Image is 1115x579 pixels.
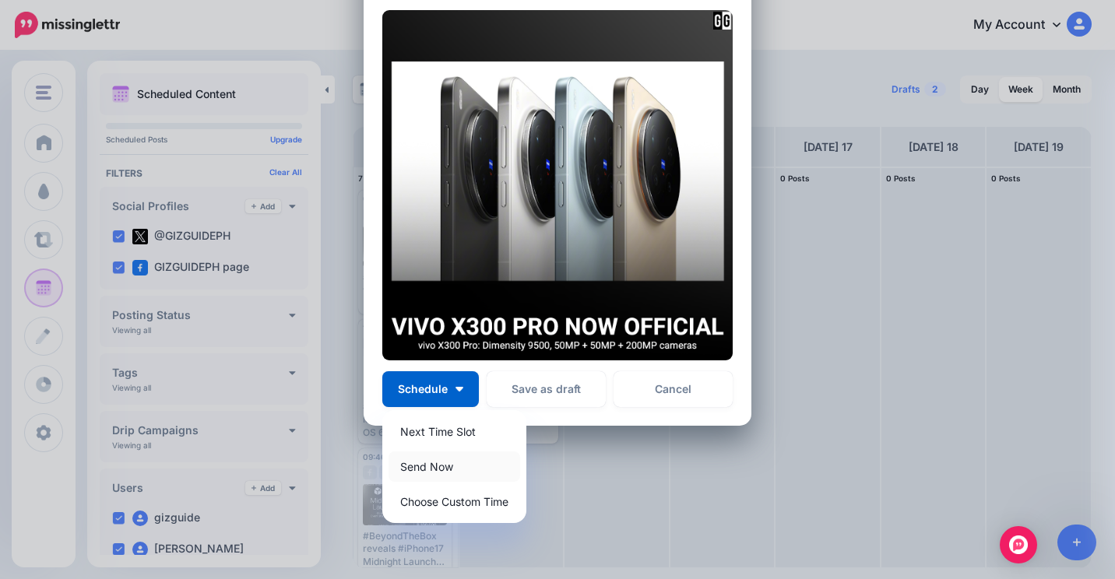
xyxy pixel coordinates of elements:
img: arrow-down-white.png [455,387,463,391]
button: Schedule [382,371,479,407]
img: 70SMA9XLRWHNYAA52LWBFGJRY76WIBS9.png [382,10,733,360]
span: Schedule [398,384,448,395]
a: Next Time Slot [389,416,520,447]
div: Open Intercom Messenger [1000,526,1037,563]
a: Cancel [614,371,733,407]
a: Send Now [389,451,520,482]
a: Choose Custom Time [389,486,520,517]
div: Schedule [382,410,526,523]
button: Save as draft [487,371,606,407]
